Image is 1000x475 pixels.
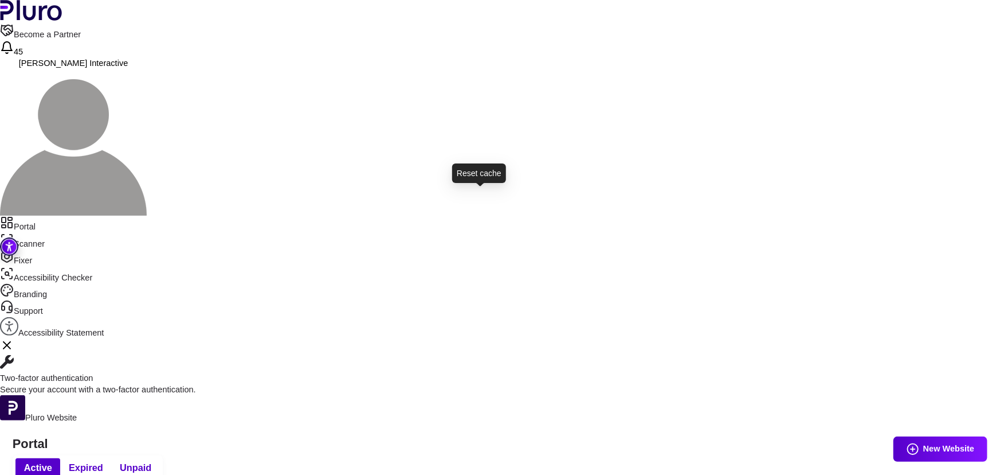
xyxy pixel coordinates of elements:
span: [PERSON_NAME] Interactive [19,59,128,68]
span: Active [24,462,52,474]
button: New Website [893,437,987,462]
h1: Portal [13,437,987,451]
div: Reset cache [452,163,506,183]
span: Expired [69,462,103,474]
span: Unpaid [120,462,151,474]
span: 45 [14,47,23,56]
